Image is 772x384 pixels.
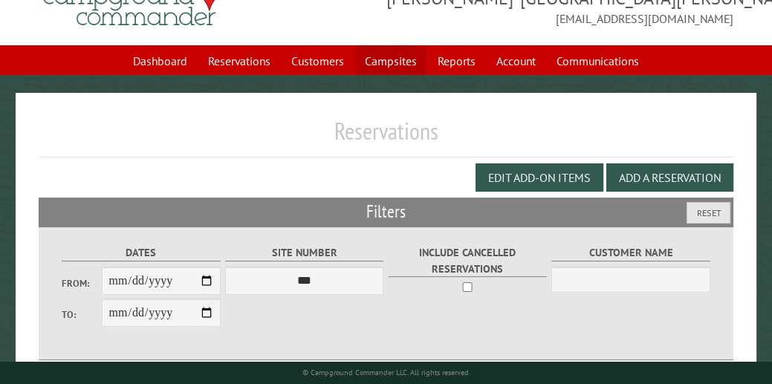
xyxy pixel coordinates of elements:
button: Edit Add-on Items [476,163,603,192]
a: Reservations [199,47,279,75]
a: Dashboard [124,47,196,75]
h2: Filters [39,198,733,226]
label: From: [62,276,101,290]
label: Site Number [225,244,383,261]
a: Account [487,47,545,75]
label: Include Cancelled Reservations [389,244,547,277]
a: Customers [282,47,353,75]
label: Customer Name [551,244,710,261]
a: Communications [548,47,648,75]
small: © Campground Commander LLC. All rights reserved. [302,368,470,377]
a: Reports [429,47,484,75]
button: Reset [687,202,730,224]
a: Campsites [356,47,426,75]
label: To: [62,307,101,322]
label: Dates [62,244,220,261]
h1: Reservations [39,117,733,157]
button: Add a Reservation [606,163,733,192]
